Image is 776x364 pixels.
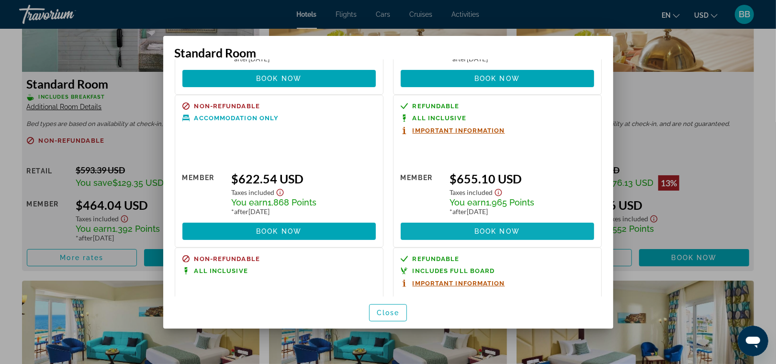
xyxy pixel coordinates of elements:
[450,207,594,216] div: * [DATE]
[413,280,505,286] span: Important Information
[401,70,594,87] button: Book now
[450,188,493,196] span: Taxes included
[486,197,534,207] span: 1,965 Points
[231,188,274,196] span: Taxes included
[474,75,520,82] span: Book now
[377,309,400,317] span: Close
[401,171,442,216] div: Member
[450,171,594,186] div: $655.10 USD
[401,279,505,287] button: Important Information
[182,70,376,87] button: Book now
[493,186,504,197] button: Show Taxes and Fees disclaimer
[182,223,376,240] button: Book now
[234,207,248,216] span: after
[256,75,302,82] span: Book now
[401,102,594,110] a: Refundable
[182,171,224,216] div: Member
[231,197,268,207] span: You earn
[194,256,260,262] span: Non-refundable
[231,207,376,216] div: * [DATE]
[452,207,467,216] span: after
[413,115,466,121] span: All Inclusive
[175,45,602,60] h3: Standard Room
[268,197,316,207] span: 1,868 Points
[413,256,460,262] span: Refundable
[194,103,260,109] span: Non-refundable
[401,126,505,135] button: Important Information
[413,127,505,134] span: Important Information
[231,171,376,186] div: $622.54 USD
[413,268,495,274] span: Includes Full Board
[401,223,594,240] button: Book now
[401,255,594,262] a: Refundable
[256,227,302,235] span: Book now
[194,268,248,274] span: All Inclusive
[474,227,520,235] span: Book now
[450,197,486,207] span: You earn
[413,103,460,109] span: Refundable
[369,304,407,321] button: Close
[738,326,768,356] iframe: Кнопка запуска окна обмена сообщениями
[194,115,279,121] span: Accommodation Only
[274,186,286,197] button: Show Taxes and Fees disclaimer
